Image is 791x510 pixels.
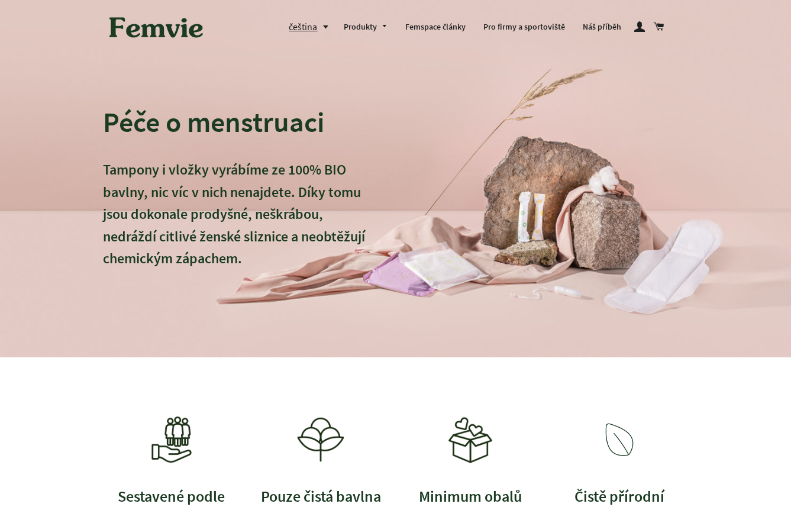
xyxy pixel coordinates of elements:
[103,104,367,140] h2: Péče o menstruaci
[335,12,396,43] a: Produkty
[474,12,574,43] a: Pro firmy a sportoviště
[551,486,689,507] h3: Čistě přírodní
[574,12,630,43] a: Náš příběh
[396,12,474,43] a: Femspace články
[103,9,209,46] img: Femvie
[103,159,367,292] p: Tampony i vložky vyrábíme ze 100% BIO bavlny, nic víc v nich nenajdete. Díky tomu jsou dokonale p...
[252,486,390,507] h3: Pouze čistá bavlna
[289,19,335,35] button: čeština
[402,486,540,507] h3: Minimum obalů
